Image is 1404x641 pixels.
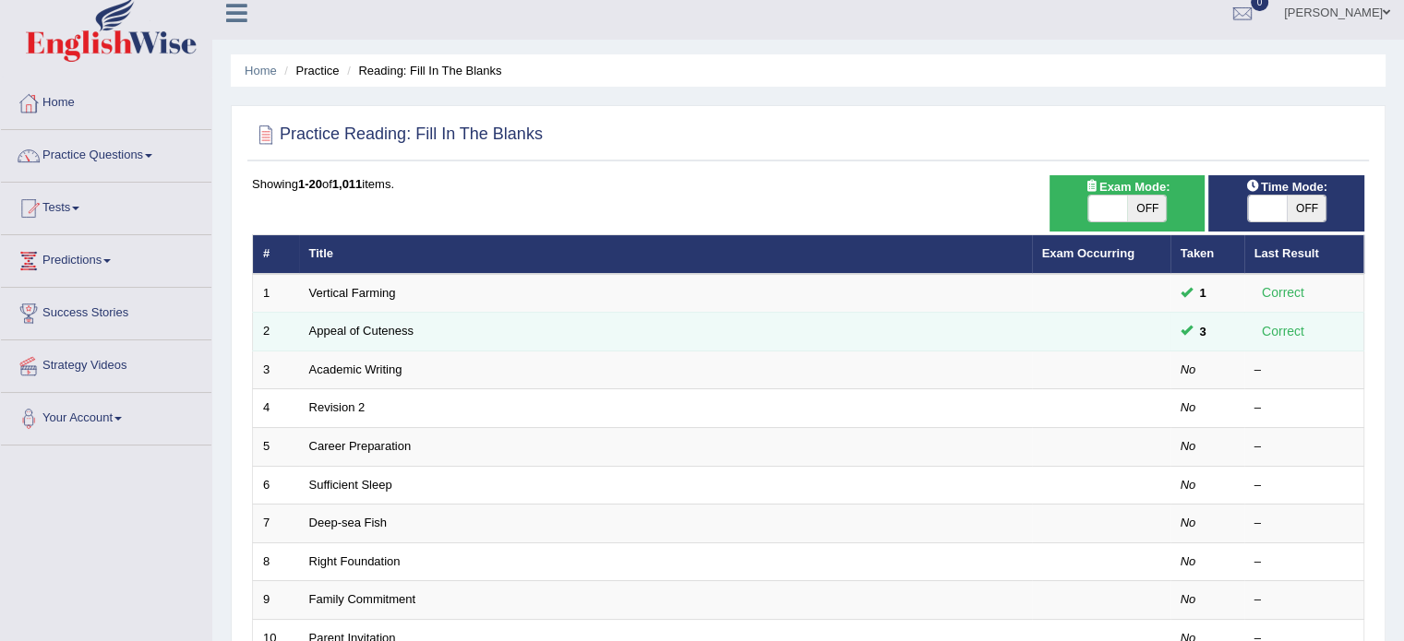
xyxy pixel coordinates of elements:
td: 4 [253,389,299,428]
span: You can still take this question [1193,283,1214,303]
a: Success Stories [1,288,211,334]
a: Revision 2 [309,400,366,414]
td: 3 [253,350,299,389]
em: No [1181,439,1196,453]
div: Correct [1254,321,1313,342]
span: You can still take this question [1193,322,1214,341]
td: 5 [253,428,299,467]
em: No [1181,362,1196,376]
th: Taken [1170,235,1244,274]
td: 6 [253,466,299,504]
div: – [1254,515,1354,532]
span: OFF [1287,196,1326,221]
div: Correct [1254,282,1313,303]
div: Show exams occurring in exams [1050,175,1206,231]
a: Sufficient Sleep [309,478,392,492]
a: Vertical Farming [309,286,396,300]
a: Exam Occurring [1042,246,1134,260]
em: No [1181,400,1196,414]
a: Tests [1,183,211,229]
div: – [1254,553,1354,571]
h2: Practice Reading: Fill In The Blanks [252,121,543,148]
a: Family Commitment [309,592,416,606]
a: Right Foundation [309,554,401,568]
div: – [1254,591,1354,609]
th: Title [299,235,1032,274]
span: OFF [1127,196,1166,221]
b: 1-20 [298,177,322,191]
td: 9 [253,581,299,620]
td: 2 [253,313,299,351]
li: Reading: Fill In The Blanks [342,62,501,79]
em: No [1181,554,1196,568]
a: Strategy Videos [1,340,211,386]
em: No [1181,592,1196,606]
a: Career Preparation [309,439,412,453]
b: 1,011 [332,177,363,191]
span: Exam Mode: [1077,177,1177,196]
th: Last Result [1244,235,1364,274]
th: # [253,235,299,274]
td: 8 [253,542,299,581]
td: 7 [253,504,299,543]
a: Predictions [1,235,211,281]
div: – [1254,362,1354,379]
a: Deep-sea Fish [309,516,388,529]
div: – [1254,438,1354,456]
span: Time Mode: [1239,177,1335,196]
em: No [1181,516,1196,529]
a: Your Account [1,393,211,439]
a: Academic Writing [309,362,402,376]
div: – [1254,477,1354,494]
div: – [1254,399,1354,417]
a: Appeal of Cuteness [309,324,414,338]
td: 1 [253,274,299,313]
a: Home [245,64,277,77]
li: Practice [280,62,339,79]
a: Practice Questions [1,130,211,176]
div: Showing of items. [252,175,1364,193]
em: No [1181,478,1196,492]
a: Home [1,77,211,124]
